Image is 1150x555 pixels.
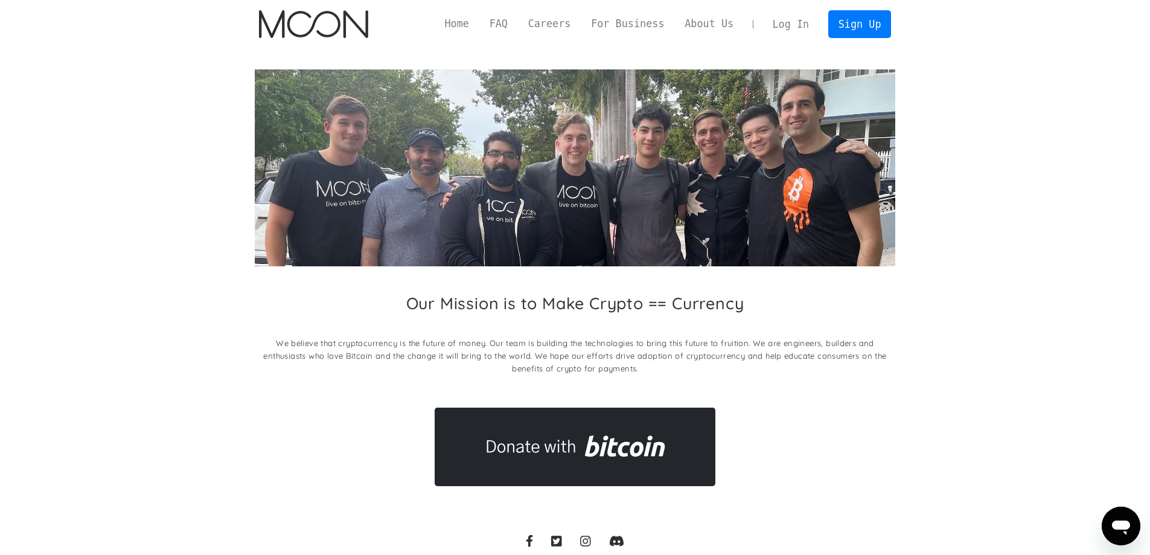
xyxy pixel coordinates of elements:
a: Sign Up [828,10,891,37]
a: Home [435,16,479,31]
h2: Our Mission is to Make Crypto == Currency [406,294,744,313]
a: For Business [581,16,674,31]
img: Moon Logo [259,10,368,38]
iframe: Button to launch messaging window [1102,507,1140,545]
a: Careers [518,16,581,31]
a: About Us [674,16,744,31]
a: Log In [762,11,819,37]
a: FAQ [479,16,518,31]
a: home [259,10,368,38]
p: We believe that cryptocurrency is the future of money. Our team is building the technologies to b... [255,337,895,375]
